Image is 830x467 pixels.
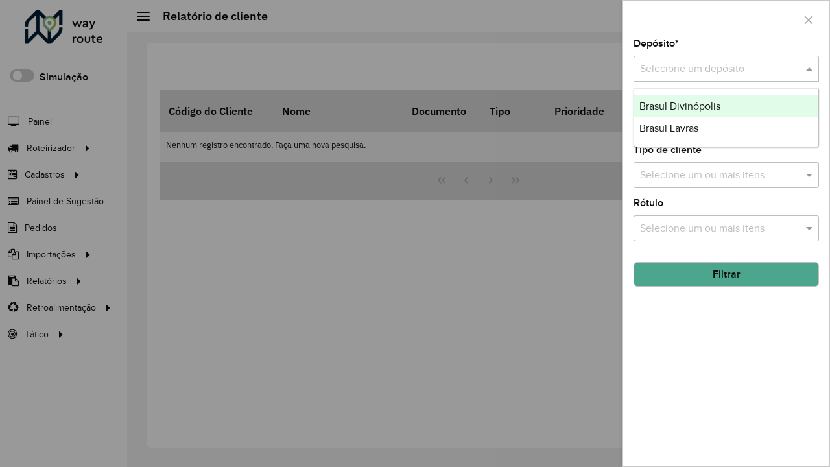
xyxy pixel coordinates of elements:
label: Tipo de cliente [634,142,702,158]
span: Brasul Lavras [639,123,698,134]
span: Brasul Divinópolis [639,101,720,112]
ng-dropdown-panel: Options list [634,88,819,147]
label: Rótulo [634,195,663,211]
label: Depósito [634,36,679,51]
button: Filtrar [634,262,819,287]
